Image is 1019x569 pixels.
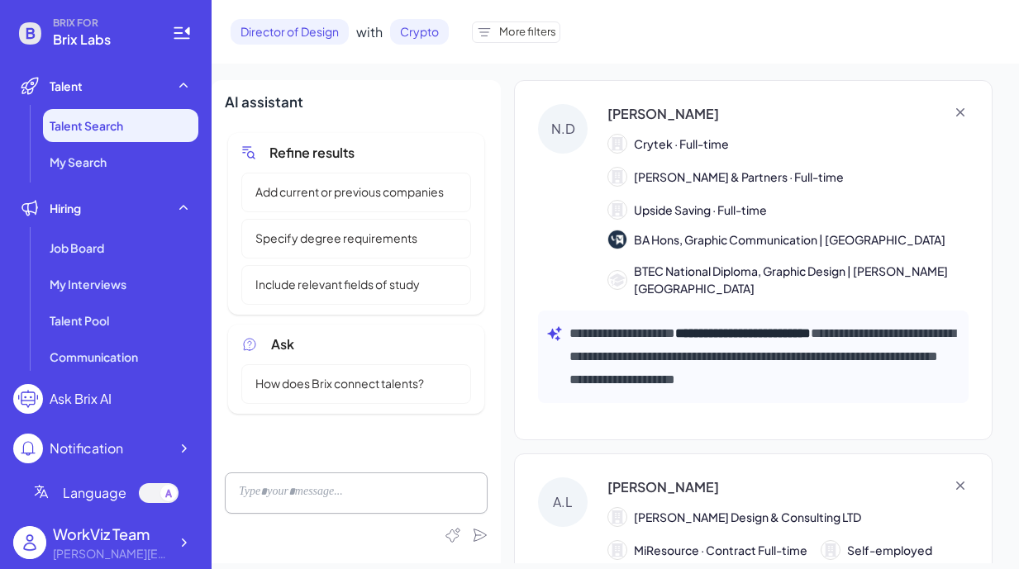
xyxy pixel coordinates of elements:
span: Talent Pool [50,312,109,329]
span: Crytek · Full-time [634,135,729,153]
span: BTEC National Diploma, Graphic Design | [PERSON_NAME][GEOGRAPHIC_DATA] [634,263,969,297]
div: AI assistant [225,92,488,113]
span: Talent Search [50,117,123,134]
span: More filters [499,24,556,40]
div: N.D [538,104,588,154]
img: user_logo.png [13,526,46,559]
span: My Search [50,154,107,170]
span: Job Board [50,239,104,256]
span: [PERSON_NAME] & Partners · Full-time [634,168,844,186]
span: Refine results [269,143,355,163]
span: Include relevant fields of study [245,276,430,293]
span: Director of Design [231,19,349,45]
span: [PERSON_NAME] Design & Consulting LTD [634,509,861,526]
span: Specify degree requirements [245,230,427,247]
span: Ask [271,334,294,354]
span: How does Brix connect talents? [245,375,434,392]
span: Self-employed [847,542,932,559]
span: Talent [50,78,83,94]
span: BA Hons, Graphic Communication | [GEOGRAPHIC_DATA] [634,231,945,249]
span: Brix Labs [53,30,152,50]
span: Communication [50,349,138,365]
span: BRIX FOR [53,17,152,30]
div: Notification [50,439,123,458]
span: with [356,22,383,42]
span: Upside Saving · Full-time [634,202,767,219]
div: [PERSON_NAME] [607,477,719,497]
span: My Interviews [50,276,126,292]
img: 1179.jpg [608,230,626,249]
div: [PERSON_NAME] [607,104,719,124]
div: WorkViz Team [53,523,169,545]
div: alex@joinbrix.com [53,545,169,562]
span: Add current or previous companies [245,183,454,201]
div: A.L [538,477,588,527]
div: Ask Brix AI [50,389,112,409]
span: Language [63,483,126,503]
span: MiResource · Contract Full-time [634,542,807,559]
span: Hiring [50,200,81,216]
span: Crypto [390,19,449,45]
